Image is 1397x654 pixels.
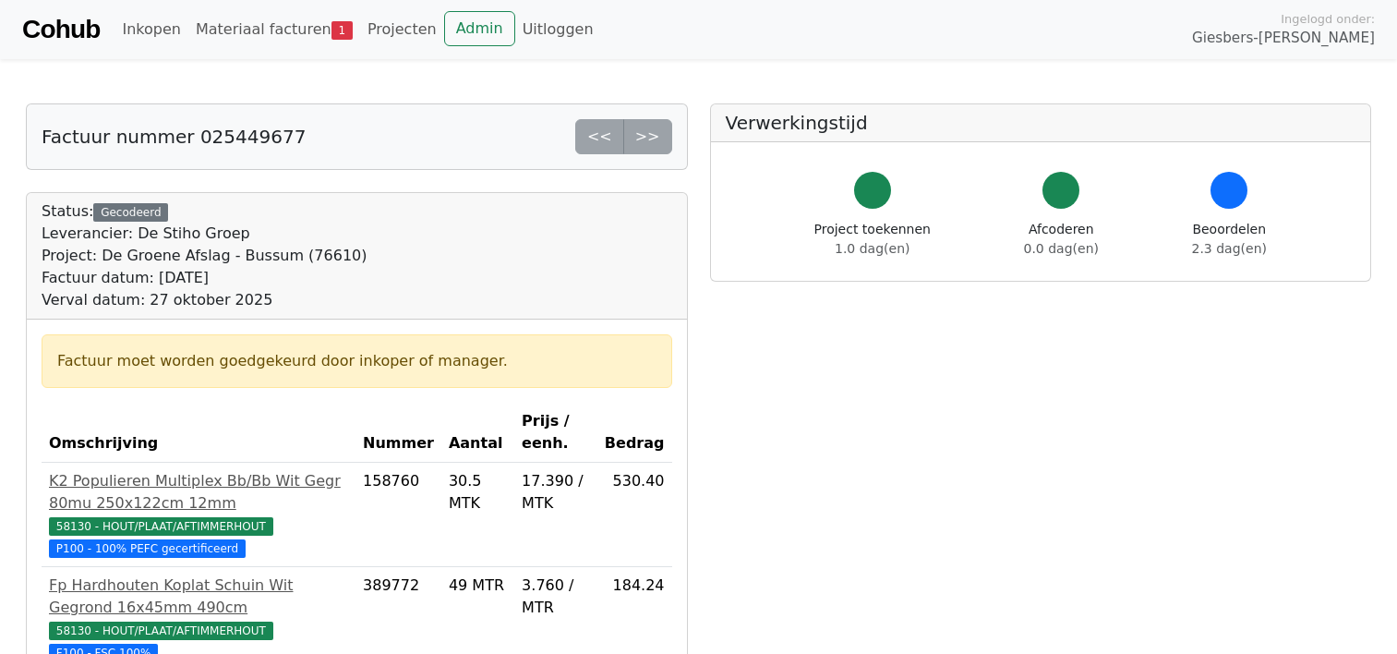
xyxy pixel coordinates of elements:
th: Nummer [355,403,441,463]
th: Omschrijving [42,403,355,463]
span: 0.0 dag(en) [1024,241,1099,256]
div: Fp Hardhouten Koplat Schuin Wit Gegrond 16x45mm 490cm [49,575,348,619]
div: 49 MTR [449,575,507,597]
span: 1.0 dag(en) [835,241,909,256]
th: Prijs / eenh. [514,403,597,463]
span: 1 [331,21,353,40]
th: Aantal [441,403,514,463]
div: 30.5 MTK [449,470,507,515]
a: Admin [444,11,515,46]
div: Leverancier: De Stiho Groep [42,223,367,245]
div: Project: De Groene Afslag - Bussum (76610) [42,245,367,267]
td: 158760 [355,463,441,567]
a: Materiaal facturen1 [188,11,360,48]
span: 2.3 dag(en) [1192,241,1267,256]
td: 530.40 [597,463,672,567]
div: Verval datum: 27 oktober 2025 [42,289,367,311]
span: P100 - 100% PEFC gecertificeerd [49,539,246,558]
span: Ingelogd onder: [1281,10,1375,28]
a: K2 Populieren Multiplex Bb/Bb Wit Gegr 80mu 250x122cm 12mm58130 - HOUT/PLAAT/AFTIMMERHOUT P100 - ... [49,470,348,559]
span: Giesbers-[PERSON_NAME] [1192,28,1375,49]
div: Factuur moet worden goedgekeurd door inkoper of manager. [57,350,656,372]
div: Factuur datum: [DATE] [42,267,367,289]
div: Beoordelen [1192,220,1267,259]
h5: Factuur nummer 025449677 [42,126,306,148]
a: Inkopen [114,11,187,48]
div: K2 Populieren Multiplex Bb/Bb Wit Gegr 80mu 250x122cm 12mm [49,470,348,515]
div: Status: [42,200,367,311]
div: 17.390 / MTK [522,470,590,515]
a: Cohub [22,7,100,52]
span: 58130 - HOUT/PLAAT/AFTIMMERHOUT [49,622,273,640]
a: Uitloggen [515,11,601,48]
div: Project toekennen [814,220,931,259]
div: 3.760 / MTR [522,575,590,619]
th: Bedrag [597,403,672,463]
div: Gecodeerd [93,203,168,222]
h5: Verwerkingstijd [726,112,1356,134]
a: Projecten [360,11,444,48]
div: Afcoderen [1024,220,1099,259]
span: 58130 - HOUT/PLAAT/AFTIMMERHOUT [49,517,273,536]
